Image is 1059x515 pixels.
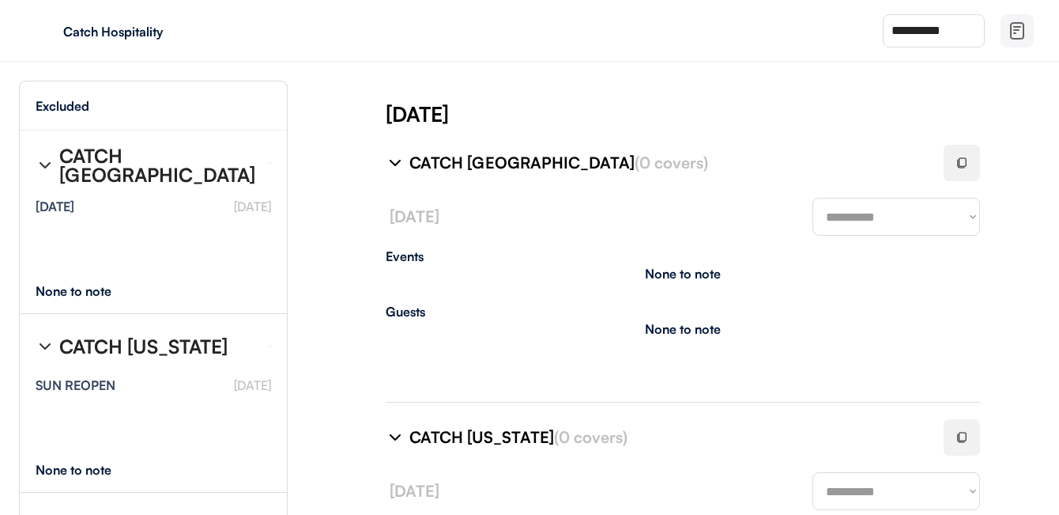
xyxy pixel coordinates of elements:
[386,153,405,172] img: chevron-right%20%281%29.svg
[36,200,74,213] div: [DATE]
[59,146,257,184] div: CATCH [GEOGRAPHIC_DATA]
[386,250,980,263] div: Events
[36,156,55,175] img: chevron-right%20%281%29.svg
[554,427,627,447] font: (0 covers)
[59,337,228,356] div: CATCH [US_STATE]
[36,379,115,392] div: SUN REOPEN
[386,100,1059,128] div: [DATE]
[63,25,262,38] div: Catch Hospitality
[645,267,721,280] div: None to note
[409,426,925,449] div: CATCH [US_STATE]
[390,481,439,501] font: [DATE]
[386,428,405,447] img: chevron-right%20%281%29.svg
[635,153,708,172] font: (0 covers)
[234,377,271,393] font: [DATE]
[645,323,721,335] div: None to note
[36,100,89,112] div: Excluded
[390,206,439,226] font: [DATE]
[32,18,57,44] img: yH5BAEAAAAALAAAAAABAAEAAAIBRAA7
[234,199,271,214] font: [DATE]
[36,337,55,356] img: chevron-right%20%281%29.svg
[36,285,141,297] div: None to note
[386,305,980,318] div: Guests
[1008,21,1027,40] img: file-02.svg
[36,464,141,476] div: None to note
[409,152,925,174] div: CATCH [GEOGRAPHIC_DATA]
